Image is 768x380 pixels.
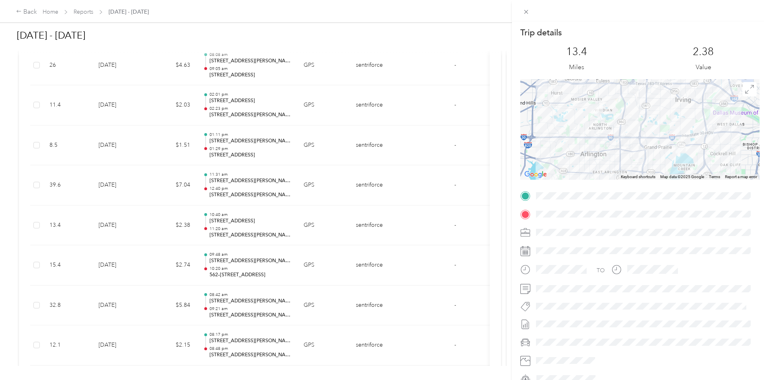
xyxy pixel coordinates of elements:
[569,62,584,72] p: Miles
[709,175,720,179] a: Terms (opens in new tab)
[621,174,655,180] button: Keyboard shortcuts
[693,45,714,58] p: 2.38
[522,169,549,180] a: Open this area in Google Maps (opens a new window)
[520,27,562,38] p: Trip details
[723,335,768,380] iframe: Everlance-gr Chat Button Frame
[725,175,757,179] a: Report a map error
[566,45,587,58] p: 13.4
[522,169,549,180] img: Google
[597,266,605,275] div: TO
[660,175,704,179] span: Map data ©2025 Google
[696,62,711,72] p: Value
